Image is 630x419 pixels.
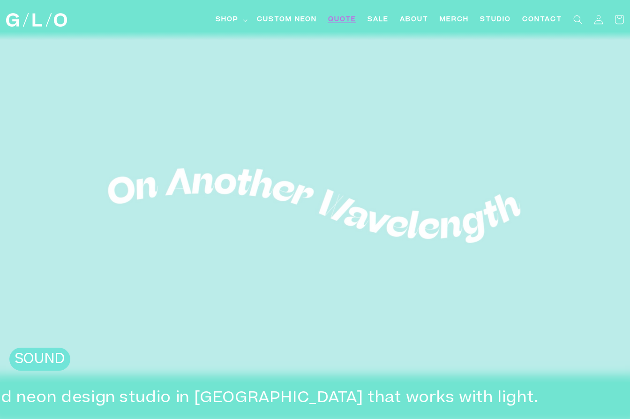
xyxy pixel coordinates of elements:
[251,9,322,30] a: Custom Neon
[394,9,434,30] a: About
[3,10,71,30] a: GLO Studio
[216,15,239,25] span: Shop
[568,9,588,30] summary: Search
[362,9,394,30] a: SALE
[480,15,511,25] span: Studio
[517,9,568,30] a: Contact
[210,9,251,30] summary: Shop
[367,15,389,25] span: SALE
[14,352,66,369] h2: SOUND
[434,9,474,30] a: Merch
[440,15,469,25] span: Merch
[522,15,562,25] span: Contact
[328,15,356,25] span: Quote
[474,9,517,30] a: Studio
[6,13,67,27] img: GLO Studio
[257,15,317,25] span: Custom Neon
[400,15,428,25] span: About
[322,9,362,30] a: Quote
